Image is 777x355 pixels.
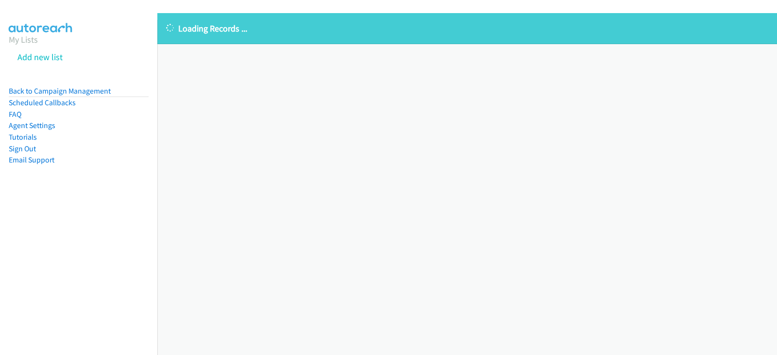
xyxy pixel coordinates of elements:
[9,132,37,142] a: Tutorials
[166,22,768,35] p: Loading Records ...
[9,155,54,164] a: Email Support
[9,110,21,119] a: FAQ
[9,34,38,45] a: My Lists
[9,98,76,107] a: Scheduled Callbacks
[9,86,111,96] a: Back to Campaign Management
[9,121,55,130] a: Agent Settings
[9,144,36,153] a: Sign Out
[17,51,63,63] a: Add new list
